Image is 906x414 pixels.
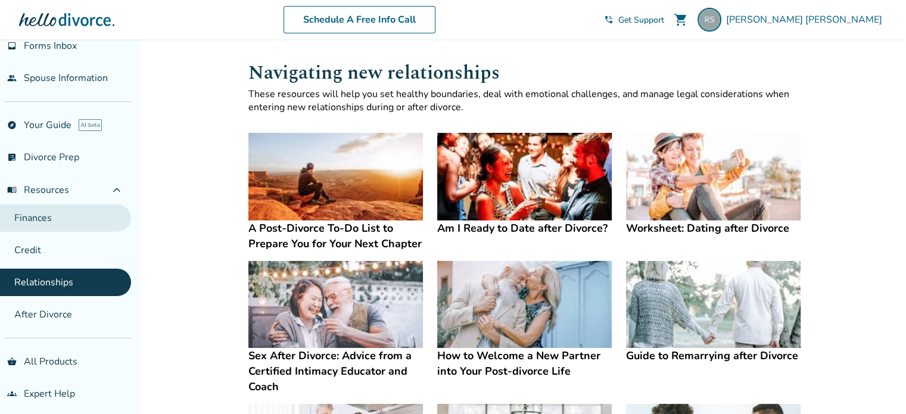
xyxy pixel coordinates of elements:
span: Get Support [618,14,664,26]
span: [PERSON_NAME] [PERSON_NAME] [726,13,887,26]
span: inbox [7,41,17,51]
a: Guide to Remarrying after DivorceGuide to Remarrying after Divorce [626,261,801,364]
span: menu_book [7,185,17,195]
iframe: Chat Widget [846,357,906,414]
a: Am I Ready to Date after Divorce?Am I Ready to Date after Divorce? [437,133,612,236]
h1: Navigating new relationships [248,58,801,88]
h4: A Post-Divorce To-Do List to Prepare You for Your Next Chapter [248,220,423,251]
span: phone_in_talk [604,15,614,24]
h4: Sex After Divorce: Advice from a Certified Intimacy Educator and Coach [248,348,423,394]
img: Worksheet: Dating after Divorce [626,133,801,220]
span: Resources [7,183,69,197]
h4: Am I Ready to Date after Divorce? [437,220,612,236]
h4: Worksheet: Dating after Divorce [626,220,801,236]
a: How to Welcome a New Partner into Your Post-divorce LifeHow to Welcome a New Partner into Your Po... [437,261,612,379]
a: Worksheet: Dating after DivorceWorksheet: Dating after Divorce [626,133,801,236]
span: list_alt_check [7,152,17,162]
span: people [7,73,17,83]
a: Sex After Divorce: Advice from a Certified Intimacy Educator and CoachSex After Divorce: Advice f... [248,261,423,395]
span: shopping_basket [7,357,17,366]
span: AI beta [79,119,102,131]
span: Forms Inbox [24,39,77,52]
a: Schedule A Free Info Call [284,6,435,33]
img: ruth@cues.org [698,8,721,32]
img: Guide to Remarrying after Divorce [626,261,801,348]
img: Sex After Divorce: Advice from a Certified Intimacy Educator and Coach [248,261,423,348]
span: shopping_cart [674,13,688,27]
img: Am I Ready to Date after Divorce? [437,133,612,220]
img: How to Welcome a New Partner into Your Post-divorce Life [437,261,612,348]
img: A Post-Divorce To-Do List to Prepare You for Your Next Chapter [248,133,423,220]
span: expand_less [110,183,124,197]
a: phone_in_talkGet Support [604,14,664,26]
h4: How to Welcome a New Partner into Your Post-divorce Life [437,348,612,379]
h4: Guide to Remarrying after Divorce [626,348,801,363]
span: explore [7,120,17,130]
a: A Post-Divorce To-Do List to Prepare You for Your Next ChapterA Post-Divorce To-Do List to Prepar... [248,133,423,251]
p: These resources will help you set healthy boundaries, deal with emotional challenges, and manage ... [248,88,801,114]
span: groups [7,389,17,399]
